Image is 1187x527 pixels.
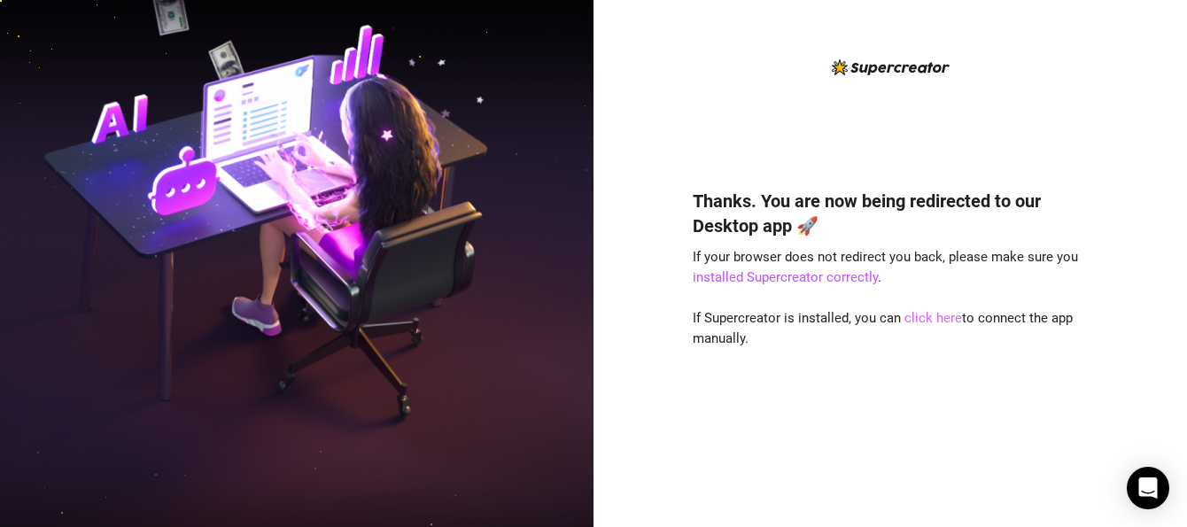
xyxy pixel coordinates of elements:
[693,189,1088,238] h4: Thanks. You are now being redirected to our Desktop app 🚀
[693,269,878,285] a: installed Supercreator correctly
[1127,467,1169,509] div: Open Intercom Messenger
[693,310,1073,347] span: If Supercreator is installed, you can to connect the app manually.
[832,59,950,75] img: logo-BBDzfeDw.svg
[693,249,1078,286] span: If your browser does not redirect you back, please make sure you .
[904,310,962,326] a: click here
